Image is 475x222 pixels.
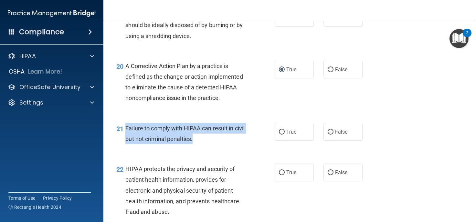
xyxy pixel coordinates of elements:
[466,33,468,41] div: 2
[335,66,348,73] span: False
[116,166,123,173] span: 22
[335,129,348,135] span: False
[28,68,62,76] p: Learn More!
[335,169,348,176] span: False
[116,125,123,133] span: 21
[328,67,333,72] input: False
[8,83,94,91] a: OfficeSafe University
[8,99,94,106] a: Settings
[8,52,94,60] a: HIPAA
[449,29,469,48] button: Open Resource Center, 2 new notifications
[286,66,296,73] span: True
[279,170,285,175] input: True
[279,130,285,135] input: True
[8,195,35,201] a: Terms of Use
[8,7,96,20] img: PMB logo
[19,27,64,36] h4: Compliance
[19,83,80,91] p: OfficeSafe University
[43,195,72,201] a: Privacy Policy
[125,63,243,102] span: A Corrective Action Plan by a practice is defined as the change or action implemented to eliminat...
[116,63,123,70] span: 20
[125,166,239,215] span: HIPAA protects the privacy and security of patient health information, provides for electronic an...
[125,125,245,142] span: Failure to comply with HIPAA can result in civil but not criminal penalties.
[279,67,285,72] input: True
[8,204,61,210] span: Ⓒ Rectangle Health 2024
[19,99,43,106] p: Settings
[9,68,25,76] p: OSHA
[125,11,243,39] span: Documentation regarding patient information should be ideally disposed of by burning or by using ...
[286,169,296,176] span: True
[328,170,333,175] input: False
[286,129,296,135] span: True
[19,52,36,60] p: HIPAA
[328,130,333,135] input: False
